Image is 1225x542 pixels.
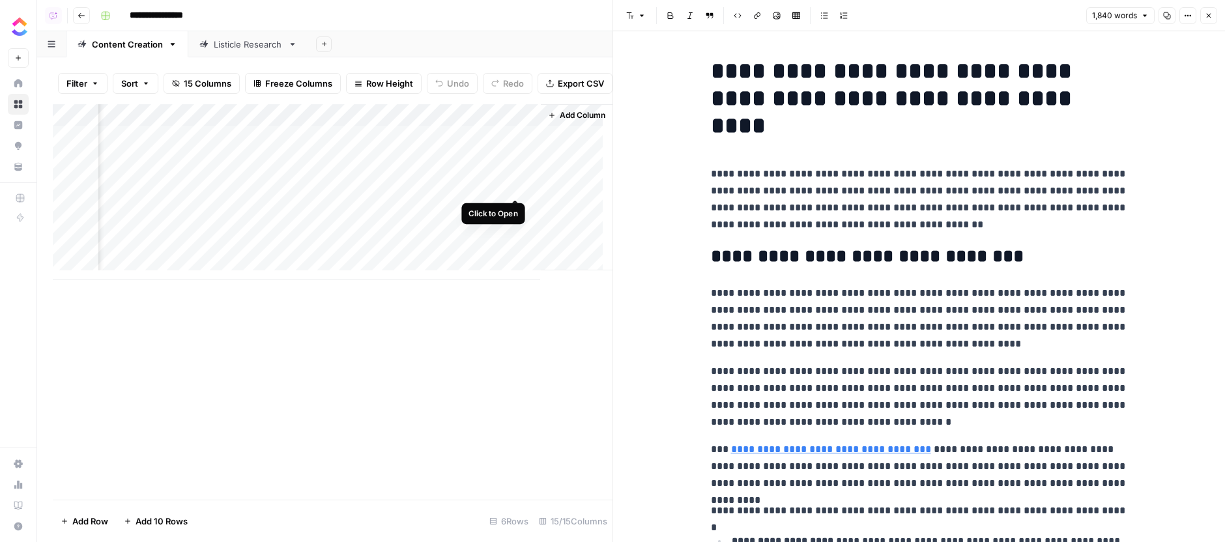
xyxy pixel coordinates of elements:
span: Redo [503,77,524,90]
span: Row Height [366,77,413,90]
div: Content Creation [92,38,163,51]
a: Usage [8,474,29,495]
button: Filter [58,73,108,94]
button: Sort [113,73,158,94]
button: Row Height [346,73,422,94]
span: Add Column [560,109,605,121]
a: Insights [8,115,29,135]
a: Content Creation [66,31,188,57]
div: 15/15 Columns [534,511,612,532]
a: Home [8,73,29,94]
button: Undo [427,73,478,94]
span: Sort [121,77,138,90]
button: Help + Support [8,516,29,537]
a: Learning Hub [8,495,29,516]
a: Browse [8,94,29,115]
button: 15 Columns [164,73,240,94]
a: Opportunities [8,135,29,156]
button: 1,840 words [1086,7,1155,24]
img: ClickUp Logo [8,15,31,38]
span: Filter [66,77,87,90]
span: 1,840 words [1092,10,1137,21]
button: Add Column [543,107,611,124]
a: Listicle Research [188,31,308,57]
a: Settings [8,453,29,474]
div: Click to Open [468,208,518,220]
div: 6 Rows [484,511,534,532]
span: Add Row [72,515,108,528]
button: Add Row [53,511,116,532]
span: Undo [447,77,469,90]
button: Redo [483,73,532,94]
span: Export CSV [558,77,604,90]
div: Listicle Research [214,38,283,51]
button: Freeze Columns [245,73,341,94]
button: Export CSV [538,73,612,94]
span: Add 10 Rows [136,515,188,528]
span: 15 Columns [184,77,231,90]
button: Workspace: ClickUp [8,10,29,43]
button: Add 10 Rows [116,511,195,532]
a: Your Data [8,156,29,177]
span: Freeze Columns [265,77,332,90]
